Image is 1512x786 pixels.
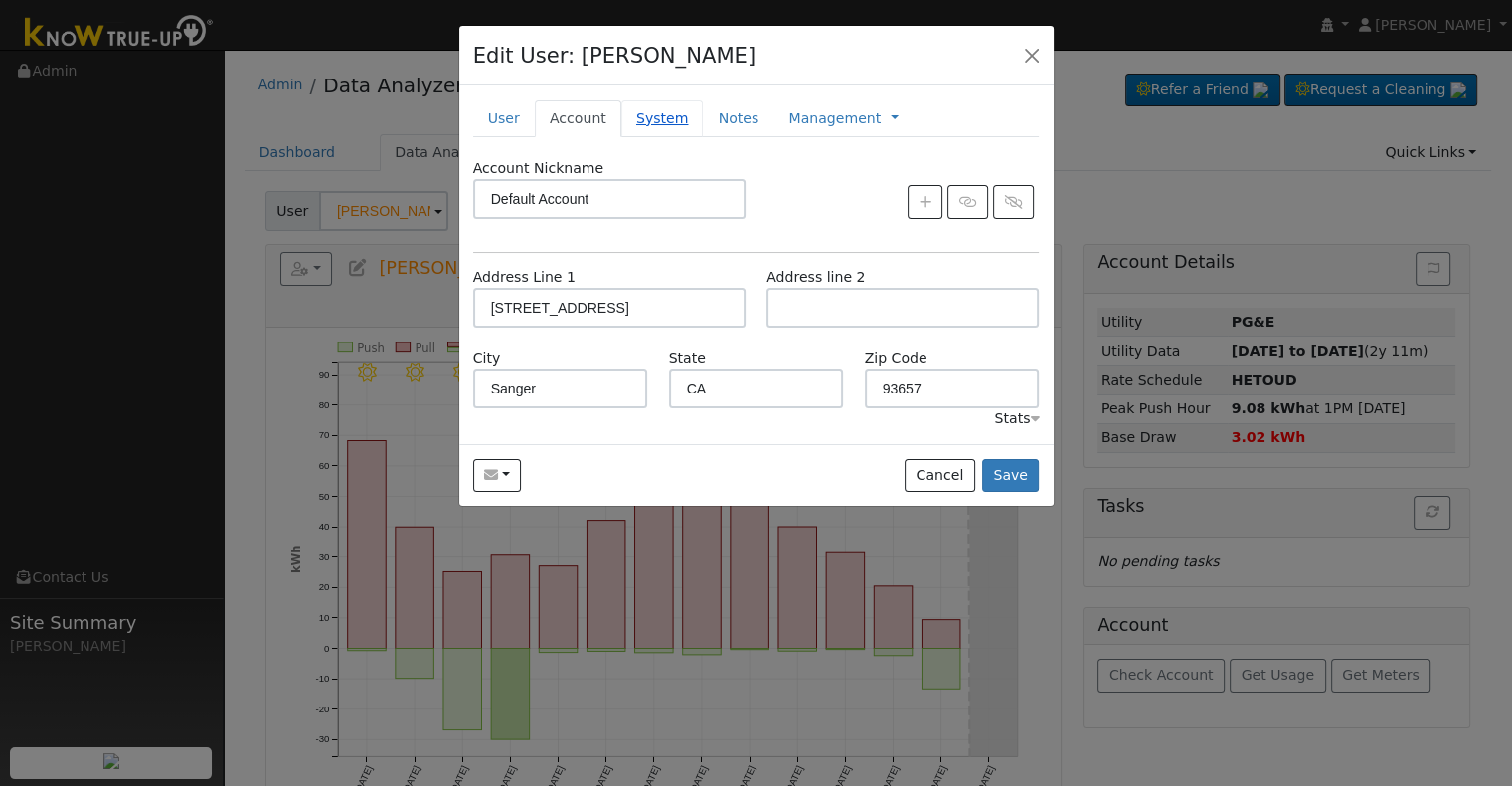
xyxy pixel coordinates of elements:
label: Address Line 1 [473,267,576,288]
div: Stats [994,408,1039,429]
a: Account [535,100,621,137]
a: Management [788,108,881,129]
h4: Edit User: [PERSON_NAME] [473,40,756,72]
button: Cancel [905,459,975,493]
label: State [669,348,706,369]
label: Account Nickname [473,158,604,179]
label: Zip Code [865,348,927,369]
a: User [473,100,535,137]
label: Address line 2 [766,267,865,288]
a: System [621,100,704,137]
button: Create New Account [908,185,942,219]
a: Notes [703,100,773,137]
label: City [473,348,501,369]
button: Link Account [947,185,988,219]
button: randyhomeoffice@aol.com [473,459,522,493]
button: Unlink Account [993,185,1034,219]
button: Save [982,459,1040,493]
